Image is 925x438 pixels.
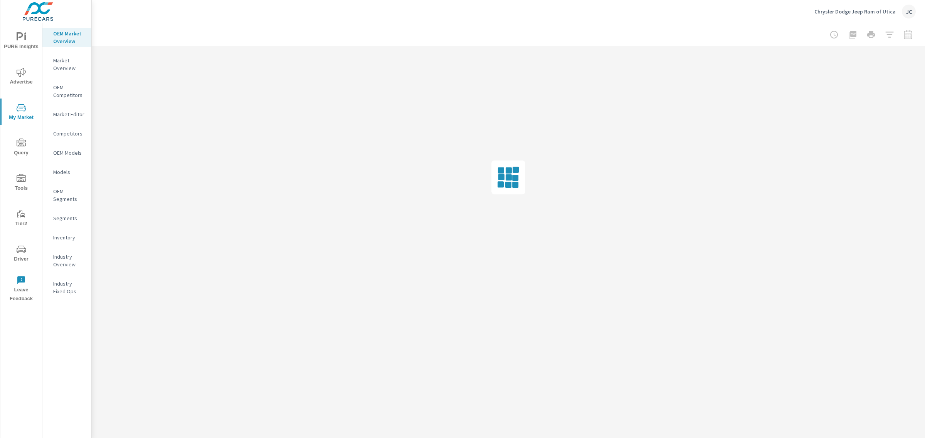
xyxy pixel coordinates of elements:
[53,149,85,157] p: OEM Models
[53,57,85,72] p: Market Overview
[3,276,40,303] span: Leave Feedback
[814,8,896,15] p: Chrysler Dodge Jeep Ram of Utica
[42,128,91,139] div: Competitors
[53,187,85,203] p: OEM Segments
[3,103,40,122] span: My Market
[42,28,91,47] div: OEM Market Overview
[3,139,40,157] span: Query
[42,186,91,205] div: OEM Segments
[0,23,42,306] div: nav menu
[42,251,91,270] div: Industry Overview
[42,109,91,120] div: Market Editor
[53,110,85,118] p: Market Editor
[53,30,85,45] p: OEM Market Overview
[53,280,85,295] p: Industry Fixed Ops
[42,82,91,101] div: OEM Competitors
[42,212,91,224] div: Segments
[53,234,85,241] p: Inventory
[42,166,91,178] div: Models
[53,168,85,176] p: Models
[42,55,91,74] div: Market Overview
[53,130,85,137] p: Competitors
[53,253,85,268] p: Industry Overview
[42,278,91,297] div: Industry Fixed Ops
[3,174,40,193] span: Tools
[3,245,40,264] span: Driver
[42,147,91,159] div: OEM Models
[42,232,91,243] div: Inventory
[902,5,916,18] div: JC
[53,214,85,222] p: Segments
[3,32,40,51] span: PURE Insights
[3,68,40,87] span: Advertise
[53,84,85,99] p: OEM Competitors
[3,209,40,228] span: Tier2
